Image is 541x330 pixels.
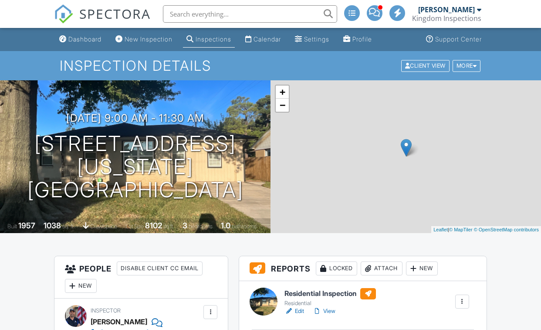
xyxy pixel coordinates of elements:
[400,62,452,69] a: Client View
[183,31,235,48] a: Inspections
[65,279,97,293] div: New
[54,256,228,299] h3: People
[163,5,337,23] input: Search everything...
[433,227,448,232] a: Leaflet
[340,31,375,48] a: Profile
[91,307,121,314] span: Inspector
[304,35,329,43] div: Settings
[91,315,147,328] div: [PERSON_NAME]
[60,58,481,73] h1: Inspection Details
[189,223,213,230] span: bedrooms
[418,5,475,14] div: [PERSON_NAME]
[54,12,151,30] a: SPECTORA
[276,86,289,99] a: Zoom in
[449,227,473,232] a: © MapTiler
[284,288,376,307] a: Residential Inspection Residential
[7,223,17,230] span: Built
[242,31,284,48] a: Calendar
[125,223,144,230] span: Lot Size
[431,226,541,234] div: |
[56,31,105,48] a: Dashboard
[401,60,450,72] div: Client View
[68,35,101,43] div: Dashboard
[239,256,487,281] h3: Reports
[196,35,231,43] div: Inspections
[254,35,281,43] div: Calendar
[125,35,172,43] div: New Inspection
[18,221,35,230] div: 1957
[423,31,485,48] a: Support Center
[117,261,203,275] div: Disable Client CC Email
[183,221,187,230] div: 3
[276,99,289,112] a: Zoom out
[54,4,73,24] img: The Best Home Inspection Software - Spectora
[44,221,61,230] div: 1038
[412,14,481,23] div: Kingdom Inspections
[352,35,372,43] div: Profile
[406,261,438,275] div: New
[474,227,539,232] a: © OpenStreetMap contributors
[62,223,74,230] span: sq. ft.
[145,221,162,230] div: 8102
[453,60,481,72] div: More
[284,307,304,316] a: Edit
[316,261,357,275] div: Locked
[79,4,151,23] span: SPECTORA
[291,31,333,48] a: Settings
[90,223,117,230] span: crawlspace
[435,35,482,43] div: Support Center
[221,221,230,230] div: 1.0
[14,132,257,201] h1: [STREET_ADDRESS] [US_STATE][GEOGRAPHIC_DATA]
[361,261,402,275] div: Attach
[232,223,257,230] span: bathrooms
[163,223,174,230] span: sq.ft.
[66,112,204,124] h3: [DATE] 9:00 am - 11:30 am
[112,31,176,48] a: New Inspection
[284,288,376,299] h6: Residential Inspection
[313,307,335,316] a: View
[284,300,376,307] div: Residential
